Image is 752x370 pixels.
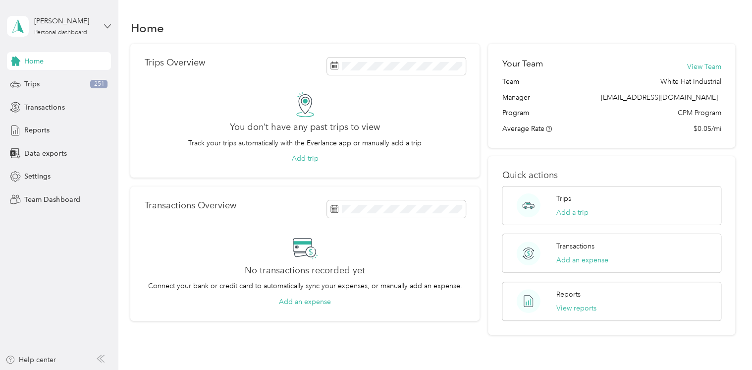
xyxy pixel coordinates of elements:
p: Trips [556,193,571,204]
span: CPM Program [678,108,721,118]
button: Help center [5,355,56,365]
button: Add an expense [279,297,331,307]
span: Average Rate [502,124,544,133]
p: Reports [556,289,581,300]
div: Personal dashboard [34,30,87,36]
h1: Home [130,23,163,33]
span: White Hat Industrial [660,76,721,87]
span: [EMAIL_ADDRESS][DOMAIN_NAME] [601,93,718,102]
iframe: Everlance-gr Chat Button Frame [697,314,752,370]
p: Quick actions [502,170,721,181]
h2: Your Team [502,58,542,70]
span: $0.05/mi [694,123,721,134]
span: Transactions [24,102,64,113]
button: Add trip [292,153,319,164]
h2: You don’t have any past trips to view [230,122,380,132]
span: Team Dashboard [24,194,80,205]
p: Transactions [556,241,594,251]
button: Add an expense [556,255,608,265]
p: Track your trips automatically with the Everlance app or manually add a trip [188,138,422,148]
span: 251 [90,80,107,89]
div: [PERSON_NAME] [34,16,96,26]
p: Transactions Overview [144,200,236,211]
p: Connect your bank or credit card to automatically sync your expenses, or manually add an expense. [148,281,462,291]
span: Home [24,56,44,66]
button: View Team [687,62,721,72]
span: Manager [502,92,530,103]
p: Trips Overview [144,58,205,68]
span: Program [502,108,529,118]
span: Reports [24,125,50,135]
span: Trips [24,79,40,89]
button: Add a trip [556,207,589,218]
span: Data exports [24,148,66,159]
h2: No transactions recorded yet [245,265,365,276]
button: View reports [556,303,596,313]
span: Team [502,76,519,87]
span: Settings [24,171,51,182]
